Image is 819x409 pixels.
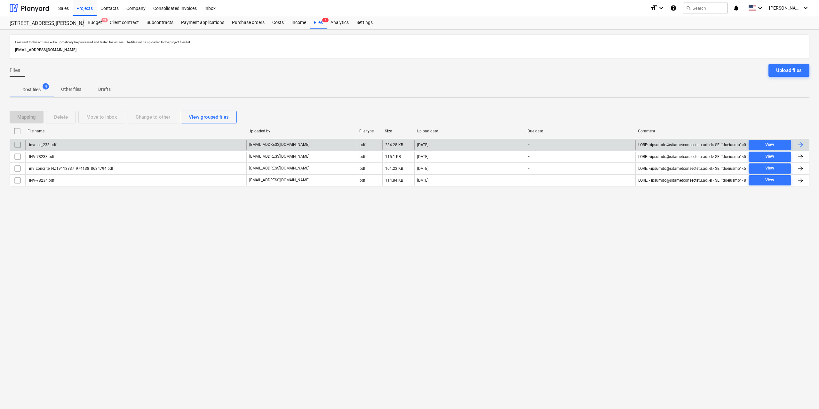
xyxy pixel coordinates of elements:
div: [DATE] [417,166,428,171]
a: Costs [268,16,288,29]
div: 114.84 KB [385,178,403,183]
div: [DATE] [417,143,428,147]
div: pdf [360,154,365,159]
a: Purchase orders [228,16,268,29]
p: [EMAIL_ADDRESS][DOMAIN_NAME] [249,166,309,171]
i: keyboard_arrow_down [802,4,809,12]
span: 9+ [101,18,108,22]
a: Income [288,16,310,29]
div: Upload files [776,66,802,75]
a: Files4 [310,16,327,29]
div: View [765,165,774,172]
a: Budget9+ [84,16,106,29]
div: File name [28,129,243,133]
button: View [749,140,791,150]
div: 284.28 KB [385,143,403,147]
div: View [765,141,774,148]
div: [DATE] [417,154,428,159]
div: pdf [360,143,365,147]
span: 4 [43,83,49,90]
p: [EMAIL_ADDRESS][DOMAIN_NAME] [249,154,309,159]
div: File type [359,129,380,133]
button: View [749,175,791,185]
p: [EMAIL_ADDRESS][DOMAIN_NAME] [15,47,804,53]
a: Settings [353,16,377,29]
p: Other files [61,86,81,93]
button: Search [683,3,728,13]
p: Cost files [22,86,41,93]
button: View grouped files [181,111,237,123]
span: - [528,166,530,171]
i: keyboard_arrow_down [756,4,764,12]
a: Subcontracts [143,16,177,29]
span: search [686,5,691,11]
i: notifications [733,4,739,12]
div: [DATE] [417,178,428,183]
span: Files [10,67,20,74]
i: format_size [650,4,657,12]
div: pdf [360,178,365,183]
div: Budget [84,16,106,29]
a: Payment applications [177,16,228,29]
div: invoice_233.pdf [28,143,56,147]
i: Knowledge base [670,4,677,12]
p: [EMAIL_ADDRESS][DOMAIN_NAME] [249,177,309,183]
div: Upload date [417,129,522,133]
div: 101.23 KB [385,166,403,171]
a: Analytics [327,16,353,29]
div: pdf [360,166,365,171]
div: View [765,153,774,160]
p: Files sent to this address will automatically be processed and tested for viruses. The files will... [15,40,804,44]
button: View [749,152,791,162]
div: [STREET_ADDRESS][PERSON_NAME] [10,20,76,27]
span: 4 [322,18,329,22]
div: INV-78234.pdf [28,178,54,183]
p: [EMAIL_ADDRESS][DOMAIN_NAME] [249,142,309,147]
div: Due date [528,129,633,133]
a: Client contract [106,16,143,29]
div: 115.1 KB [385,154,401,159]
span: - [528,154,530,159]
span: - [528,142,530,147]
div: View grouped files [189,113,229,121]
i: keyboard_arrow_down [657,4,665,12]
div: inv_concrite_NZ19113337_974138_8634794.pdf [28,166,113,171]
button: View [749,163,791,174]
div: Comment [638,129,743,133]
div: Files [310,16,327,29]
div: Size [385,129,412,133]
p: Drafts [97,86,112,93]
span: - [528,177,530,183]
div: View [765,177,774,184]
button: Upload files [768,64,809,77]
div: Uploaded by [249,129,354,133]
div: INV-78233.pdf [28,154,54,159]
iframe: Chat Widget [787,378,819,409]
span: [PERSON_NAME] [769,5,801,11]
